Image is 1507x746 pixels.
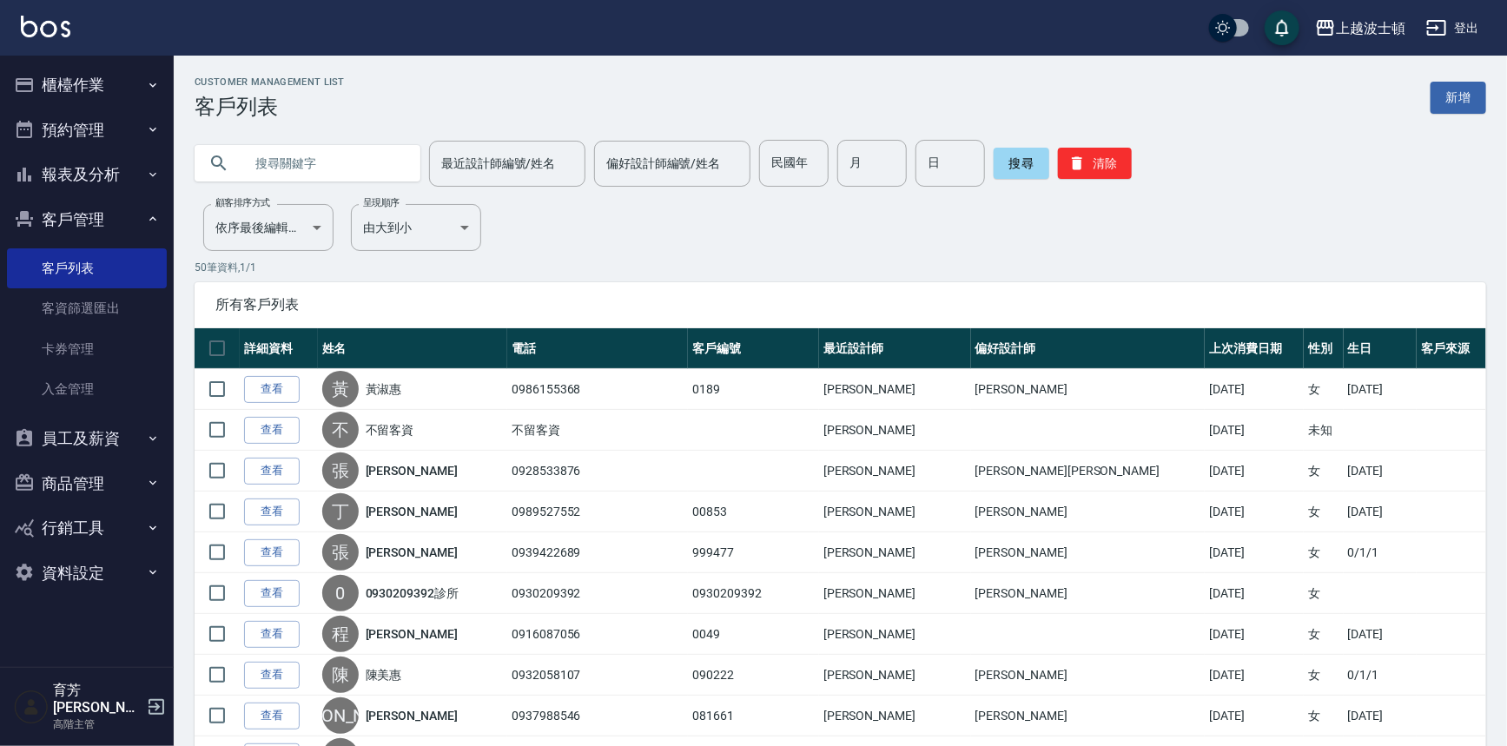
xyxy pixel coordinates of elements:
[366,584,459,602] a: 0930209392診所
[1304,410,1344,451] td: 未知
[1344,451,1417,492] td: [DATE]
[819,532,971,573] td: [PERSON_NAME]
[322,412,359,448] div: 不
[507,655,688,696] td: 0932058107
[1205,369,1304,410] td: [DATE]
[1344,492,1417,532] td: [DATE]
[1431,82,1486,114] a: 新增
[351,204,481,251] div: 由大到小
[322,657,359,693] div: 陳
[195,260,1486,275] p: 50 筆資料, 1 / 1
[215,296,1465,314] span: 所有客戶列表
[1205,532,1304,573] td: [DATE]
[819,655,971,696] td: [PERSON_NAME]
[244,621,300,648] a: 查看
[1344,328,1417,369] th: 生日
[1205,328,1304,369] th: 上次消費日期
[244,539,300,566] a: 查看
[1265,10,1299,45] button: save
[366,503,458,520] a: [PERSON_NAME]
[1205,696,1304,736] td: [DATE]
[366,544,458,561] a: [PERSON_NAME]
[819,369,971,410] td: [PERSON_NAME]
[366,421,414,439] a: 不留客資
[195,95,345,119] h3: 客戶列表
[971,451,1206,492] td: [PERSON_NAME][PERSON_NAME]
[971,573,1206,614] td: [PERSON_NAME]
[1205,655,1304,696] td: [DATE]
[53,682,142,716] h5: 育芳[PERSON_NAME]
[819,492,971,532] td: [PERSON_NAME]
[688,614,819,655] td: 0049
[366,380,402,398] a: 黃淑惠
[322,616,359,652] div: 程
[7,505,167,551] button: 行銷工具
[7,248,167,288] a: 客戶列表
[244,703,300,729] a: 查看
[507,492,688,532] td: 0989527552
[195,76,345,88] h2: Customer Management List
[1058,148,1132,179] button: 清除
[318,328,507,369] th: 姓名
[819,696,971,736] td: [PERSON_NAME]
[1344,614,1417,655] td: [DATE]
[688,532,819,573] td: 999477
[366,462,458,479] a: [PERSON_NAME]
[21,16,70,37] img: Logo
[688,328,819,369] th: 客戶編號
[240,328,318,369] th: 詳細資料
[971,655,1206,696] td: [PERSON_NAME]
[1304,532,1344,573] td: 女
[366,707,458,724] a: [PERSON_NAME]
[7,416,167,461] button: 員工及薪資
[244,458,300,485] a: 查看
[363,196,400,209] label: 呈現順序
[1419,12,1486,44] button: 登出
[994,148,1049,179] button: 搜尋
[215,196,270,209] label: 顧客排序方式
[688,655,819,696] td: 090222
[1205,492,1304,532] td: [DATE]
[14,690,49,724] img: Person
[1205,451,1304,492] td: [DATE]
[971,532,1206,573] td: [PERSON_NAME]
[7,329,167,369] a: 卡券管理
[322,493,359,530] div: 丁
[244,662,300,689] a: 查看
[1304,655,1344,696] td: 女
[507,696,688,736] td: 0937988546
[366,625,458,643] a: [PERSON_NAME]
[7,63,167,108] button: 櫃檯作業
[971,696,1206,736] td: [PERSON_NAME]
[819,573,971,614] td: [PERSON_NAME]
[507,410,688,451] td: 不留客資
[244,580,300,607] a: 查看
[819,328,971,369] th: 最近設計師
[1205,614,1304,655] td: [DATE]
[244,417,300,444] a: 查看
[1304,451,1344,492] td: 女
[7,551,167,596] button: 資料設定
[507,573,688,614] td: 0930209392
[7,288,167,328] a: 客資篩選匯出
[244,376,300,403] a: 查看
[971,328,1206,369] th: 偏好設計師
[203,204,334,251] div: 依序最後編輯時間
[322,452,359,489] div: 張
[322,697,359,734] div: [PERSON_NAME]
[243,140,406,187] input: 搜尋關鍵字
[507,369,688,410] td: 0986155368
[322,534,359,571] div: 張
[1417,328,1486,369] th: 客戶來源
[244,498,300,525] a: 查看
[366,666,402,683] a: 陳美惠
[688,369,819,410] td: 0189
[1344,369,1417,410] td: [DATE]
[819,410,971,451] td: [PERSON_NAME]
[1344,655,1417,696] td: 0/1/1
[1344,532,1417,573] td: 0/1/1
[971,492,1206,532] td: [PERSON_NAME]
[1205,410,1304,451] td: [DATE]
[1336,17,1405,39] div: 上越波士頓
[1304,328,1344,369] th: 性別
